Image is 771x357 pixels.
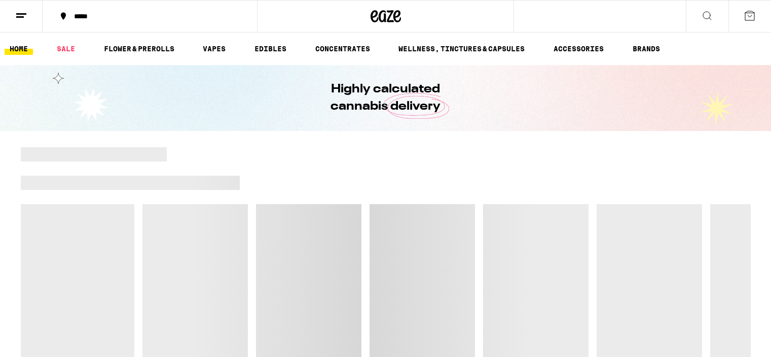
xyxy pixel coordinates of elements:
[249,43,291,55] a: EDIBLES
[99,43,179,55] a: FLOWER & PREROLLS
[628,43,665,55] a: BRANDS
[548,43,609,55] a: ACCESSORIES
[52,43,80,55] a: SALE
[302,81,469,115] h1: Highly calculated cannabis delivery
[198,43,231,55] a: VAPES
[393,43,530,55] a: WELLNESS, TINCTURES & CAPSULES
[310,43,375,55] a: CONCENTRATES
[5,43,33,55] a: HOME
